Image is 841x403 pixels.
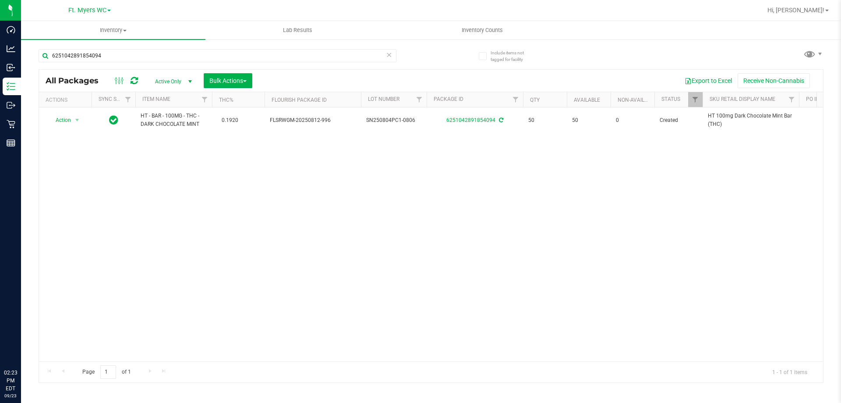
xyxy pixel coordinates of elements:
[784,92,799,107] a: Filter
[109,114,118,126] span: In Sync
[141,112,207,128] span: HT - BAR - 100MG - THC - DARK CHOCOLATE MINT
[366,116,421,125] span: SN250804PC1-0806
[765,365,814,378] span: 1 - 1 of 1 items
[21,21,205,39] a: Inventory
[46,97,88,103] div: Actions
[68,7,106,14] span: Ft. Myers WC
[616,116,649,125] span: 0
[271,26,324,34] span: Lab Results
[434,96,463,102] a: Package ID
[7,82,15,91] inline-svg: Inventory
[446,117,495,123] a: 6251042891854094
[209,77,247,84] span: Bulk Actions
[368,96,399,102] a: Lot Number
[806,96,819,102] a: PO ID
[530,97,540,103] a: Qty
[767,7,824,14] span: Hi, [PERSON_NAME]!
[100,365,116,379] input: 1
[39,49,396,62] input: Search Package ID, Item Name, SKU, Lot or Part Number...
[219,97,233,103] a: THC%
[386,49,392,61] span: Clear
[217,114,243,127] span: 0.1920
[7,101,15,110] inline-svg: Outbound
[9,333,35,359] iframe: Resource center
[99,96,132,102] a: Sync Status
[660,116,697,125] span: Created
[679,73,738,88] button: Export to Excel
[7,120,15,128] inline-svg: Retail
[7,44,15,53] inline-svg: Analytics
[72,114,83,126] span: select
[491,50,534,63] span: Include items not tagged for facility
[142,96,170,102] a: Item Name
[4,369,17,392] p: 02:23 PM EDT
[708,112,794,128] span: HT 100mg Dark Chocolate Mint Bar (THC)
[270,116,356,125] span: FLSRWGM-20250812-996
[198,92,212,107] a: Filter
[450,26,515,34] span: Inventory Counts
[272,97,327,103] a: Flourish Package ID
[204,73,252,88] button: Bulk Actions
[7,25,15,34] inline-svg: Dashboard
[574,97,600,103] a: Available
[21,26,205,34] span: Inventory
[509,92,523,107] a: Filter
[205,21,390,39] a: Lab Results
[738,73,810,88] button: Receive Non-Cannabis
[75,365,138,379] span: Page of 1
[618,97,657,103] a: Non-Available
[710,96,775,102] a: Sku Retail Display Name
[572,116,605,125] span: 50
[121,92,135,107] a: Filter
[46,76,107,86] span: All Packages
[412,92,427,107] a: Filter
[7,139,15,147] inline-svg: Reports
[528,116,562,125] span: 50
[661,96,680,102] a: Status
[390,21,574,39] a: Inventory Counts
[4,392,17,399] p: 09/23
[688,92,703,107] a: Filter
[7,63,15,72] inline-svg: Inbound
[498,117,503,123] span: Sync from Compliance System
[48,114,71,126] span: Action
